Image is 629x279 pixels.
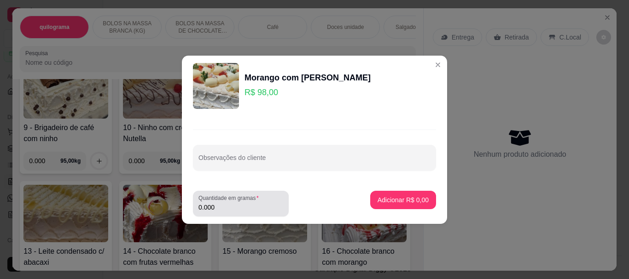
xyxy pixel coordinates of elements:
[198,203,283,212] input: Quantidade em gramas
[378,195,429,205] p: Adicionar R$ 0,00
[198,157,431,166] input: Observações do cliente
[193,63,239,109] img: product-image
[245,71,371,84] div: Morango com [PERSON_NAME]
[431,57,445,72] button: Close
[370,191,436,209] button: Adicionar R$ 0,00
[245,86,371,99] p: R$ 98,00
[198,194,262,202] label: Quantidade em gramas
